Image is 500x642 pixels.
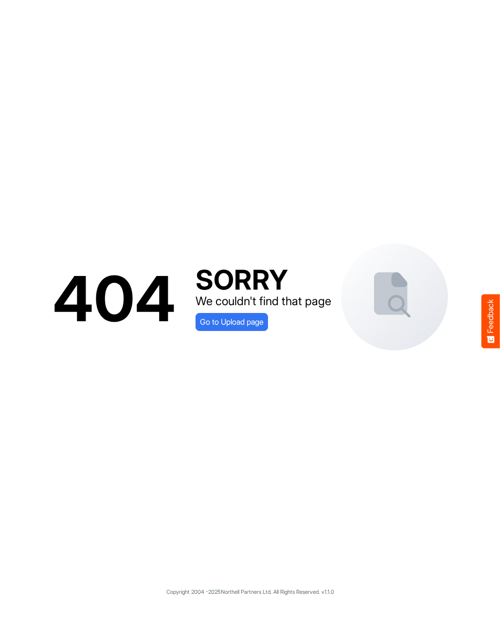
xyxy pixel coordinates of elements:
[482,294,500,348] button: Feedback
[10,587,490,596] p: Copyright 2004 - 2025 Northell Partners Ltd. All Rights Reserved. v 1.1.0
[53,271,176,327] div: 404
[196,293,331,309] div: We couldn't find that page
[200,315,264,328] span: Go to Upload page
[196,266,331,293] div: SORRY
[196,313,268,330] a: Go to Upload page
